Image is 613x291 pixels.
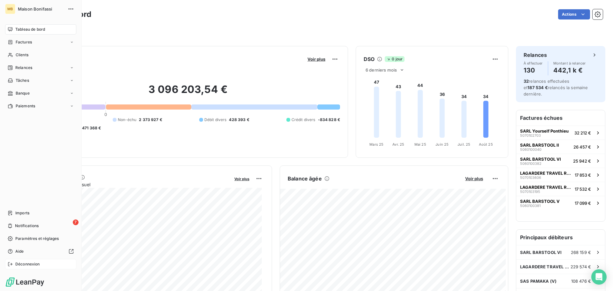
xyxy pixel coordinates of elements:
span: Crédit divers [291,117,315,123]
h6: Principaux débiteurs [516,230,605,245]
span: Clients [16,52,28,58]
span: relances effectuées et relancés la semaine dernière. [524,79,588,96]
div: MB [5,4,15,14]
span: 5060100040 [520,148,541,151]
button: Actions [558,9,590,19]
span: 5070103195 [520,190,540,194]
h6: DSO [364,55,375,63]
a: Paiements [5,101,76,111]
a: Imports [5,208,76,218]
button: Voir plus [463,176,485,181]
span: 6 derniers mois [366,67,397,73]
span: LAGARDERE TRAVEL RETAIL [GEOGRAPHIC_DATA] [520,264,571,269]
span: 5060100381 [520,204,541,208]
span: 5060100382 [520,162,541,165]
button: Voir plus [232,176,251,181]
img: Logo LeanPay [5,277,45,287]
span: 268 159 € [571,250,591,255]
a: Clients [5,50,76,60]
span: 5070102703 [520,134,541,137]
h6: Balance âgée [288,175,322,182]
span: Voir plus [465,176,483,181]
span: Chiffre d'affaires mensuel [36,181,230,188]
span: 17 099 € [575,201,591,206]
span: Imports [15,210,29,216]
a: Relances [5,63,76,73]
tspan: Avr. 25 [392,142,404,147]
span: Aide [15,249,24,254]
span: SARL BARSTOOL VI [520,157,561,162]
a: Banque [5,88,76,98]
span: Voir plus [307,57,325,62]
span: Voir plus [234,177,249,181]
div: Open Intercom Messenger [591,269,607,285]
span: 0 jour [385,56,405,62]
h6: Relances [524,51,547,59]
span: À effectuer [524,61,543,65]
tspan: Mars 25 [369,142,383,147]
a: Tâches [5,75,76,86]
h4: 442,1 k € [553,65,586,75]
button: SARL BARSTOOL V506010038117 099 € [516,196,605,210]
tspan: Mai 25 [414,142,426,147]
span: LAGARDERE TRAVEL RETAIL [GEOGRAPHIC_DATA] [520,185,572,190]
span: Non-échu [118,117,136,123]
a: Factures [5,37,76,47]
span: 0 [104,112,107,117]
a: Tableau de bord [5,24,76,34]
tspan: Août 25 [479,142,493,147]
span: 428 393 € [229,117,249,123]
span: Maison Bonifassi [18,6,64,11]
span: Notifications [15,223,39,229]
span: Débit divers [204,117,227,123]
span: LAGARDERE TRAVEL RETAIL [GEOGRAPHIC_DATA] [520,171,572,176]
span: 7 [73,219,79,225]
button: SARL Yourself Ponthieu507010270332 212 € [516,126,605,140]
span: Tâches [16,78,29,83]
span: Relances [15,65,32,71]
span: -471 368 € [80,125,101,131]
button: Voir plus [306,56,327,62]
span: 187 534 € [527,85,548,90]
span: 17 853 € [575,172,591,178]
h6: Factures échues [516,110,605,126]
button: SARL BARSTOOL VI506010038225 942 € [516,154,605,168]
span: 108 476 € [571,279,591,284]
span: SAS PAMAKA (V) [520,279,556,284]
button: LAGARDERE TRAVEL RETAIL [GEOGRAPHIC_DATA]507010319517 532 € [516,182,605,196]
span: 32 [524,79,529,84]
span: SARL BARSTOOL V [520,199,560,204]
span: Paiements [16,103,35,109]
h2: 3 096 203,54 € [36,83,340,102]
span: SARL BARSTOOL II [520,142,559,148]
span: Banque [16,90,30,96]
span: 25 942 € [573,158,591,164]
button: LAGARDERE TRAVEL RETAIL [GEOGRAPHIC_DATA]507010360617 853 € [516,168,605,182]
span: Montant à relancer [553,61,586,65]
span: SARL Yourself Ponthieu [520,128,569,134]
span: SARL BARSTOOL VI [520,250,562,255]
span: -834 828 € [318,117,340,123]
span: 229 574 € [571,264,591,269]
span: 17 532 € [575,187,591,192]
a: Aide [5,246,76,257]
span: Tableau de bord [15,27,45,32]
button: SARL BARSTOOL II506010004026 457 € [516,140,605,154]
h4: 130 [524,65,543,75]
tspan: Juin 25 [435,142,449,147]
span: Déconnexion [15,261,40,267]
a: Paramètres et réglages [5,234,76,244]
span: 26 457 € [573,144,591,149]
span: Factures [16,39,32,45]
span: 32 212 € [574,130,591,135]
span: 2 373 927 € [139,117,162,123]
span: Paramètres et réglages [15,236,59,241]
tspan: Juil. 25 [458,142,470,147]
span: 5070103606 [520,176,541,180]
